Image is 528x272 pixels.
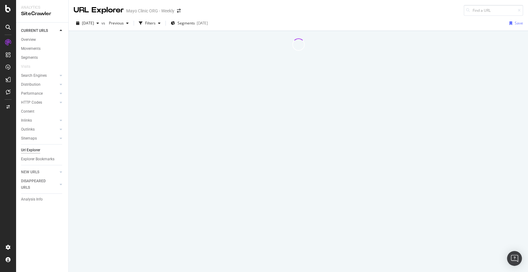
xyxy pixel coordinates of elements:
[507,18,523,28] button: Save
[136,18,163,28] button: Filters
[21,81,58,88] a: Distribution
[21,54,64,61] a: Segments
[21,156,64,162] a: Explorer Bookmarks
[177,9,181,13] div: arrow-right-arrow-left
[106,18,131,28] button: Previous
[21,72,47,79] div: Search Engines
[21,81,41,88] div: Distribution
[21,156,54,162] div: Explorer Bookmarks
[21,117,32,124] div: Inlinks
[21,147,40,153] div: Url Explorer
[21,108,34,115] div: Content
[106,20,124,26] span: Previous
[21,37,64,43] a: Overview
[101,20,106,26] span: vs
[21,196,64,203] a: Analysis Info
[21,178,52,191] div: DISAPPEARED URLS
[21,54,38,61] div: Segments
[507,251,522,266] div: Open Intercom Messenger
[21,28,58,34] a: CURRENT URLS
[21,45,41,52] div: Movements
[464,5,523,16] input: Find a URL
[197,20,208,26] div: [DATE]
[21,90,58,97] a: Performance
[21,126,58,133] a: Outlinks
[82,20,94,26] span: 2025 Aug. 13th
[178,20,195,26] span: Segments
[21,126,35,133] div: Outlinks
[74,5,124,15] div: URL Explorer
[21,10,63,17] div: SiteCrawler
[21,63,30,70] div: Visits
[21,5,63,10] div: Analytics
[168,18,210,28] button: Segments[DATE]
[21,169,39,175] div: NEW URLS
[515,20,523,26] div: Save
[74,18,101,28] button: [DATE]
[21,135,37,142] div: Sitemaps
[21,196,43,203] div: Analysis Info
[21,178,58,191] a: DISAPPEARED URLS
[21,169,58,175] a: NEW URLS
[21,45,64,52] a: Movements
[21,28,48,34] div: CURRENT URLS
[21,108,64,115] a: Content
[126,8,174,14] div: Mayo Clinic ORG - Weekly
[21,90,43,97] div: Performance
[145,20,156,26] div: Filters
[21,117,58,124] a: Inlinks
[21,72,58,79] a: Search Engines
[21,37,36,43] div: Overview
[21,135,58,142] a: Sitemaps
[21,99,58,106] a: HTTP Codes
[21,99,42,106] div: HTTP Codes
[21,63,36,70] a: Visits
[21,147,64,153] a: Url Explorer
